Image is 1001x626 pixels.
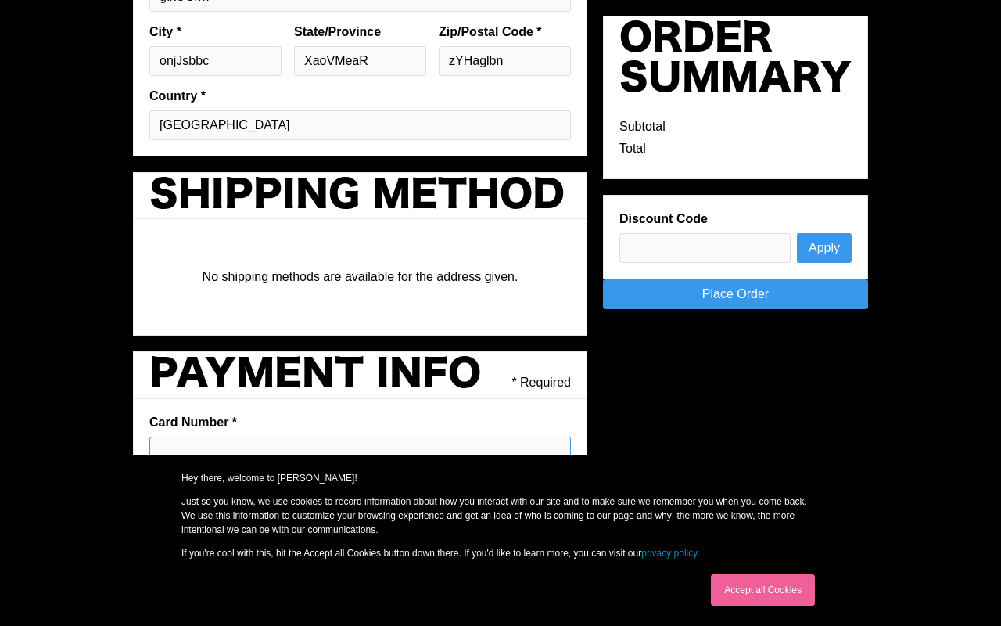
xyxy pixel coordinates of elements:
a: privacy policy [641,548,697,559]
label: Zip/Postal Code * [439,24,571,40]
div: No shipping methods are available for the address given. [146,269,574,285]
div: Total [619,141,646,156]
label: State/Province [294,24,426,40]
p: If you're cool with this, hit the Accept all Cookies button down there. If you'd like to learn mo... [181,546,820,560]
h2: Shipping Method [149,176,565,216]
h2: Order Summary [619,20,852,99]
p: Just so you know, we use cookies to record information about how you interact with our site and t... [181,495,820,537]
div: Subtotal [619,119,666,135]
p: Hey there, welcome to [PERSON_NAME]! [181,471,820,485]
a: Place Order [603,279,868,309]
label: Country * [149,88,571,104]
button: Apply Discount [797,233,852,263]
label: City * [149,24,282,40]
a: Accept all Cookies [711,574,815,606]
label: Card Number * [149,415,571,430]
label: Discount Code [619,211,852,227]
iframe: Secure card number input frame [160,444,561,457]
div: * Required [511,375,571,390]
h2: Payment Info [149,355,481,395]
